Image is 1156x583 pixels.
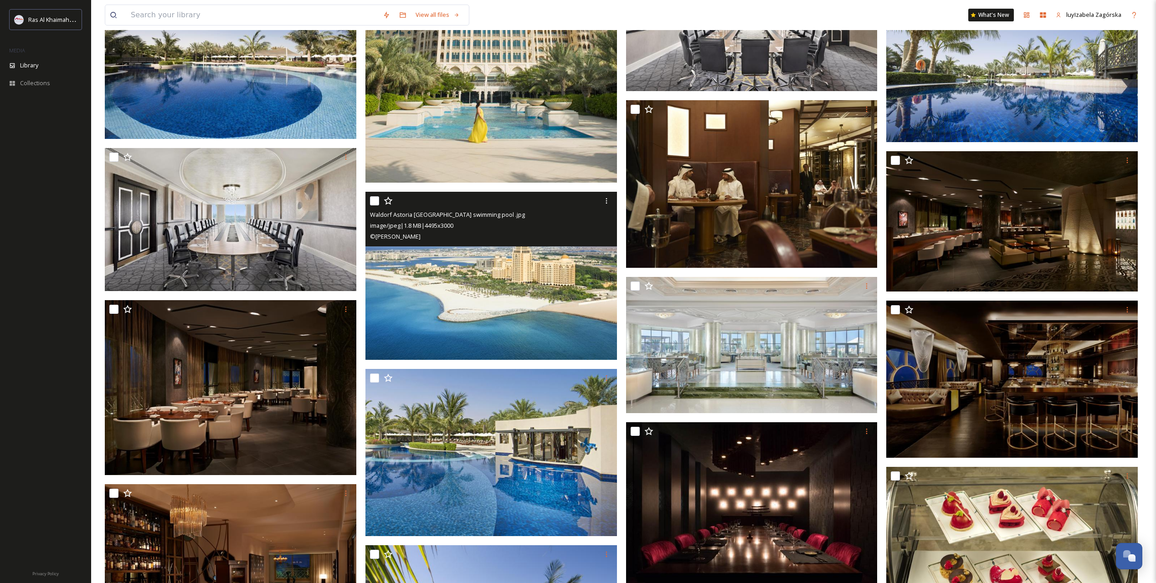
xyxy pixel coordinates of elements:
img: Waldorf Astoria Qasr Al Bahar Restaurant.jpg [626,277,878,413]
img: Waldorf Astoria Ras Al Khaimah Meeting Room Luuli medium.jpg [105,148,356,291]
img: Waldorf Astoria Ras Al Khaimah UMI dining area.jpg [105,300,356,475]
img: Waldorf Astoria Ras Al Khaimah swimming pool .jpg [365,369,617,536]
span: Library [20,61,38,70]
a: What's New [968,9,1014,21]
img: Logo_RAKTDA_RGB-01.png [15,15,24,24]
span: Privacy Policy [32,571,59,577]
img: Waldorf Astoria Ras Al Khaimah 17Squared Lounge and Bar.jpg [886,301,1138,458]
span: © [PERSON_NAME] [370,232,421,240]
a: Privacy Policy [32,568,59,578]
span: MEDIA [9,47,25,54]
span: Waldorf Astoria [GEOGRAPHIC_DATA] swimming pool .jpg [370,210,525,219]
img: Waldorf Astoria Ras Al Khaimah swimming pool .jpg [365,192,617,360]
span: Ras Al Khaimah Tourism Development Authority [28,15,157,24]
span: Collections [20,79,50,87]
a: luyIzabela Zagórska [1051,6,1126,24]
button: Open Chat [1116,543,1142,569]
a: View all files [411,6,464,24]
img: Waldorf Astoria Ras Al Khaimah Lexington Grill GCC May 2014.tif [626,100,878,268]
span: image/jpeg | 1.8 MB | 4495 x 3000 [370,221,453,230]
img: Waldorf Astoria Ras Al Khaimah UMI.jpg [886,151,1138,291]
span: luyIzabela Zagórska [1066,10,1121,19]
input: Search your library [126,5,378,25]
